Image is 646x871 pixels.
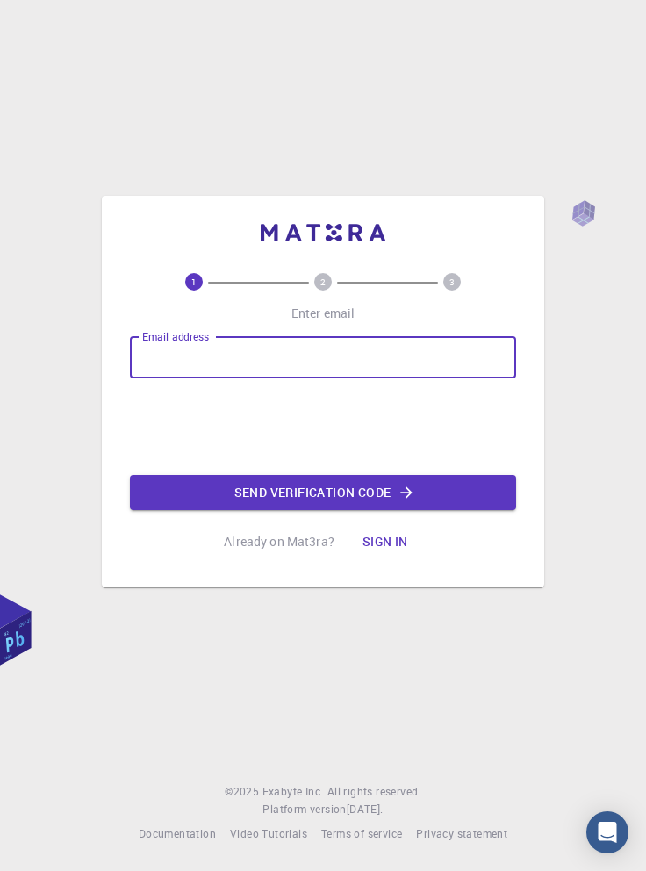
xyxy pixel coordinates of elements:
span: Platform version [262,801,346,818]
button: Sign in [348,524,422,559]
a: Privacy statement [416,825,507,843]
label: Email address [142,329,209,344]
span: Exabyte Inc. [262,784,324,798]
a: Terms of service [321,825,402,843]
a: [DATE]. [347,801,384,818]
span: All rights reserved. [327,783,421,801]
a: Documentation [139,825,216,843]
text: 2 [320,276,326,288]
iframe: reCAPTCHA [190,392,456,461]
span: Terms of service [321,826,402,840]
span: Video Tutorials [230,826,307,840]
div: Open Intercom Messenger [586,811,628,853]
span: Privacy statement [416,826,507,840]
span: Documentation [139,826,216,840]
span: © 2025 [225,783,262,801]
text: 1 [191,276,197,288]
text: 3 [449,276,455,288]
p: Already on Mat3ra? [224,533,334,551]
span: [DATE] . [347,802,384,816]
a: Video Tutorials [230,825,307,843]
p: Enter email [291,305,355,322]
a: Exabyte Inc. [262,783,324,801]
button: Send verification code [130,475,516,510]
